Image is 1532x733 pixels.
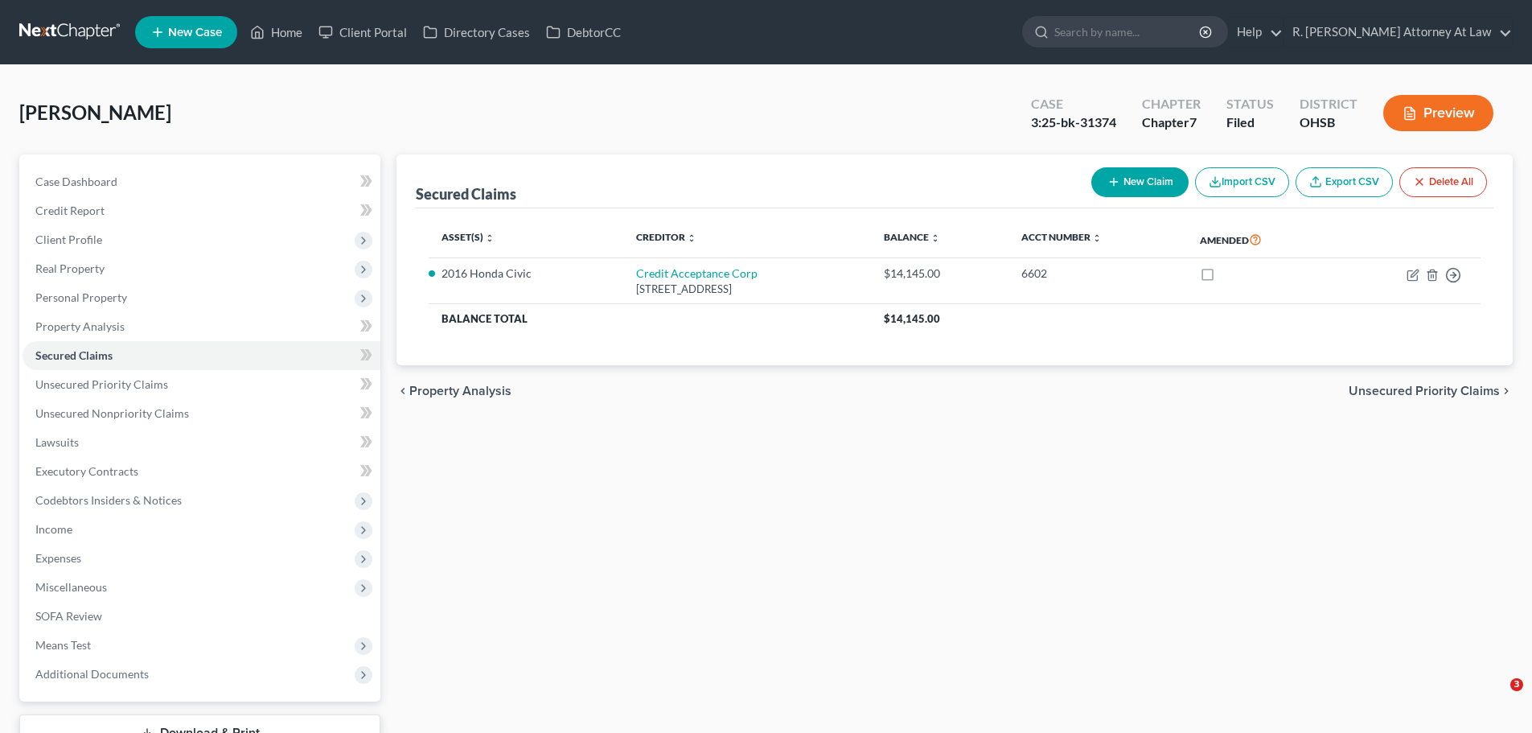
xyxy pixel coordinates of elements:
[242,18,310,47] a: Home
[442,231,495,243] a: Asset(s) unfold_more
[1189,114,1197,130] span: 7
[1031,95,1116,113] div: Case
[1142,113,1201,132] div: Chapter
[23,341,380,370] a: Secured Claims
[636,231,696,243] a: Creditor unfold_more
[1284,18,1512,47] a: R. [PERSON_NAME] Attorney At Law
[416,184,516,204] div: Secured Claims
[1187,221,1334,258] th: Amended
[1226,95,1274,113] div: Status
[35,609,102,623] span: SOFA Review
[35,580,107,594] span: Miscellaneous
[442,266,610,282] li: 2016 Honda Civic
[1296,167,1393,197] a: Export CSV
[538,18,629,47] a: DebtorCC
[1092,233,1102,243] i: unfold_more
[1054,17,1201,47] input: Search by name...
[35,551,81,565] span: Expenses
[35,638,91,652] span: Means Test
[168,27,222,39] span: New Case
[35,493,182,507] span: Codebtors Insiders & Notices
[35,204,105,217] span: Credit Report
[884,312,940,325] span: $14,145.00
[19,101,171,124] span: [PERSON_NAME]
[310,18,415,47] a: Client Portal
[23,167,380,196] a: Case Dashboard
[415,18,538,47] a: Directory Cases
[35,464,138,478] span: Executory Contracts
[1500,385,1513,397] i: chevron_right
[1021,266,1174,282] div: 6602
[1195,167,1289,197] button: Import CSV
[1349,385,1513,397] button: Unsecured Priority Claims chevron_right
[687,233,696,243] i: unfold_more
[23,428,380,457] a: Lawsuits
[35,348,113,362] span: Secured Claims
[636,266,758,280] a: Credit Acceptance Corp
[23,196,380,225] a: Credit Report
[23,312,380,341] a: Property Analysis
[35,406,189,420] span: Unsecured Nonpriority Claims
[1300,95,1357,113] div: District
[35,377,168,391] span: Unsecured Priority Claims
[35,522,72,536] span: Income
[1349,385,1500,397] span: Unsecured Priority Claims
[1142,95,1201,113] div: Chapter
[1229,18,1283,47] a: Help
[1091,167,1189,197] button: New Claim
[35,319,125,333] span: Property Analysis
[23,602,380,631] a: SOFA Review
[429,304,871,333] th: Balance Total
[1510,678,1523,691] span: 3
[1226,113,1274,132] div: Filed
[35,290,127,304] span: Personal Property
[35,435,79,449] span: Lawsuits
[409,385,511,397] span: Property Analysis
[396,385,511,397] button: chevron_left Property Analysis
[35,667,149,681] span: Additional Documents
[930,233,940,243] i: unfold_more
[23,370,380,399] a: Unsecured Priority Claims
[485,233,495,243] i: unfold_more
[1021,231,1102,243] a: Acct Number unfold_more
[35,261,105,275] span: Real Property
[1300,113,1357,132] div: OHSB
[884,231,940,243] a: Balance unfold_more
[1477,678,1516,717] iframe: Intercom live chat
[23,399,380,428] a: Unsecured Nonpriority Claims
[396,385,409,397] i: chevron_left
[636,282,858,297] div: [STREET_ADDRESS]
[1031,113,1116,132] div: 3:25-bk-31374
[35,233,102,246] span: Client Profile
[1399,167,1487,197] button: Delete All
[1383,95,1493,131] button: Preview
[884,266,996,282] div: $14,145.00
[35,175,117,188] span: Case Dashboard
[23,457,380,486] a: Executory Contracts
